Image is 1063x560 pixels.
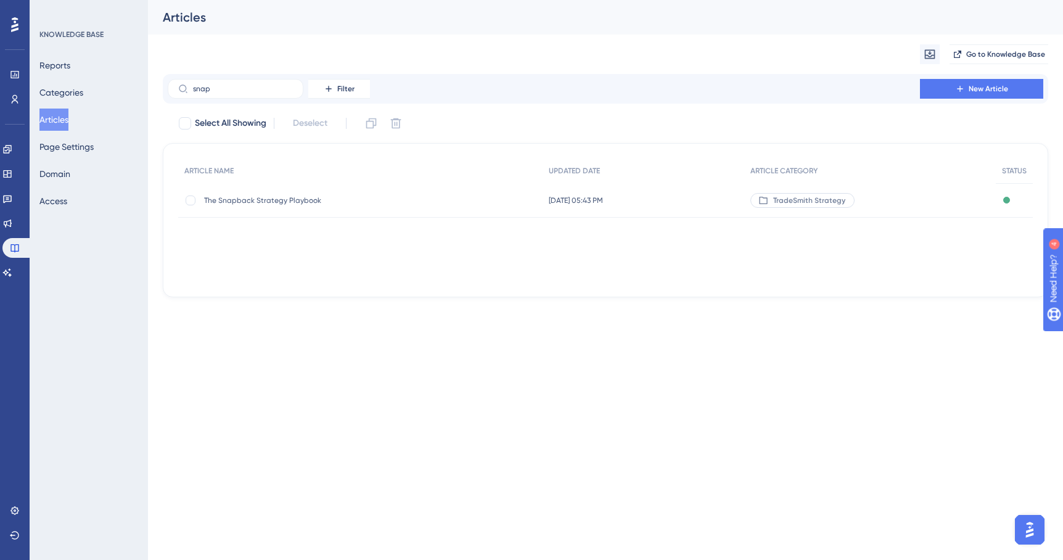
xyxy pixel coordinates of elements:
[549,166,600,176] span: UPDATED DATE
[39,136,94,158] button: Page Settings
[750,166,818,176] span: ARTICLE CATEGORY
[950,44,1048,64] button: Go to Knowledge Base
[308,79,370,99] button: Filter
[39,109,68,131] button: Articles
[29,3,77,18] span: Need Help?
[966,49,1045,59] span: Go to Knowledge Base
[293,116,327,131] span: Deselect
[969,84,1008,94] span: New Article
[163,9,1017,26] div: Articles
[39,163,70,185] button: Domain
[1002,166,1027,176] span: STATUS
[39,30,104,39] div: KNOWLEDGE BASE
[39,81,83,104] button: Categories
[195,116,266,131] span: Select All Showing
[193,84,293,93] input: Search
[337,84,355,94] span: Filter
[39,54,70,76] button: Reports
[184,166,234,176] span: ARTICLE NAME
[1011,511,1048,548] iframe: UserGuiding AI Assistant Launcher
[86,6,89,16] div: 4
[39,190,67,212] button: Access
[282,112,339,134] button: Deselect
[204,196,401,205] span: The Snapback Strategy Playbook
[920,79,1043,99] button: New Article
[549,196,603,205] span: [DATE] 05:43 PM
[773,196,845,205] span: TradeSmith Strategy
